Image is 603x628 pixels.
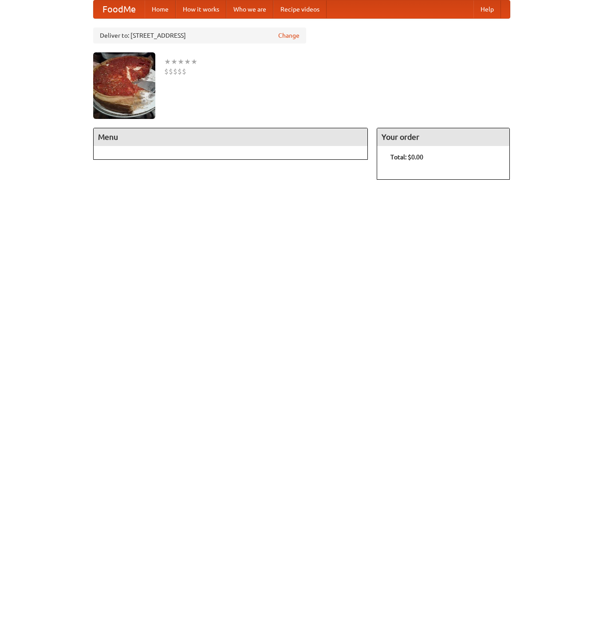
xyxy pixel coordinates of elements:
h4: Your order [377,128,509,146]
h4: Menu [94,128,368,146]
a: Help [473,0,501,18]
li: ★ [171,57,177,67]
b: Total: $0.00 [390,154,423,161]
a: Change [278,31,300,40]
a: Home [145,0,176,18]
a: Who we are [226,0,273,18]
li: $ [177,67,182,76]
li: ★ [164,57,171,67]
img: angular.jpg [93,52,155,119]
li: ★ [191,57,197,67]
a: FoodMe [94,0,145,18]
a: How it works [176,0,226,18]
li: $ [164,67,169,76]
a: Recipe videos [273,0,327,18]
li: $ [173,67,177,76]
li: ★ [184,57,191,67]
li: ★ [177,57,184,67]
li: $ [169,67,173,76]
li: $ [182,67,186,76]
div: Deliver to: [STREET_ADDRESS] [93,28,306,43]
